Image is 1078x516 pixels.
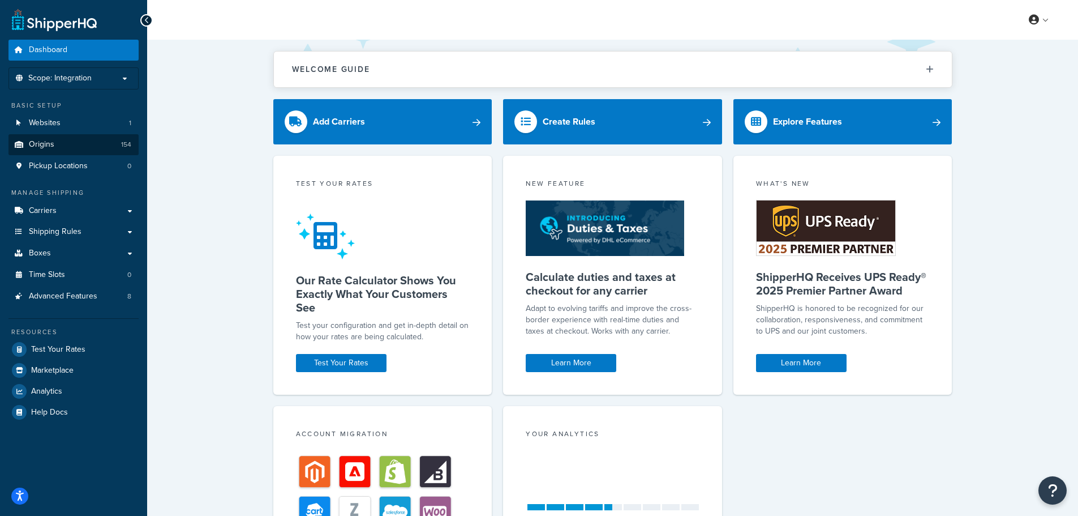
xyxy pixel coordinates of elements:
a: Shipping Rules [8,221,139,242]
span: 0 [127,270,131,280]
a: Create Rules [503,99,722,144]
a: Boxes [8,243,139,264]
span: 0 [127,161,131,171]
a: Add Carriers [273,99,492,144]
div: Manage Shipping [8,188,139,198]
div: Resources [8,327,139,337]
span: Carriers [29,206,57,216]
h5: Calculate duties and taxes at checkout for any carrier [526,270,699,297]
button: Open Resource Center [1038,476,1067,505]
span: Time Slots [29,270,65,280]
p: ShipperHQ is honored to be recognized for our collaboration, responsiveness, and commitment to UP... [756,303,930,337]
a: Dashboard [8,40,139,61]
div: Explore Features [773,114,842,130]
div: What's New [756,178,930,191]
span: Analytics [31,387,62,396]
p: Adapt to evolving tariffs and improve the cross-border experience with real-time duties and taxes... [526,303,699,337]
a: Test Your Rates [8,339,139,360]
span: Scope: Integration [28,74,92,83]
a: Advanced Features8 [8,286,139,307]
span: Advanced Features [29,292,97,301]
span: Boxes [29,249,51,258]
li: Pickup Locations [8,156,139,177]
a: Marketplace [8,360,139,381]
h5: ShipperHQ Receives UPS Ready® 2025 Premier Partner Award [756,270,930,297]
div: Account Migration [296,429,470,442]
div: Your Analytics [526,429,699,442]
span: Marketplace [31,366,74,376]
div: Test your rates [296,178,470,191]
li: Websites [8,113,139,134]
a: Learn More [756,354,847,372]
a: Help Docs [8,402,139,423]
a: Time Slots0 [8,265,139,285]
span: Shipping Rules [29,227,81,237]
li: Time Slots [8,265,139,285]
li: Advanced Features [8,286,139,307]
span: 154 [121,140,131,150]
span: 8 [127,292,131,301]
span: Test Your Rates [31,345,85,355]
a: Origins154 [8,134,139,155]
a: Learn More [526,354,616,372]
div: Basic Setup [8,101,139,110]
div: Create Rules [543,114,595,130]
div: New Feature [526,178,699,191]
a: Analytics [8,381,139,402]
a: Test Your Rates [296,354,386,372]
span: Websites [29,118,61,128]
button: Welcome Guide [274,52,952,87]
a: Carriers [8,201,139,221]
li: Origins [8,134,139,155]
a: Pickup Locations0 [8,156,139,177]
h5: Our Rate Calculator Shows You Exactly What Your Customers See [296,274,470,314]
div: Test your configuration and get in-depth detail on how your rates are being calculated. [296,320,470,343]
span: Origins [29,140,54,150]
span: Dashboard [29,45,67,55]
span: Help Docs [31,408,68,417]
a: Explore Features [733,99,952,144]
span: 1 [129,118,131,128]
h2: Welcome Guide [292,65,370,74]
div: Add Carriers [313,114,365,130]
span: Pickup Locations [29,161,88,171]
a: Websites1 [8,113,139,134]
